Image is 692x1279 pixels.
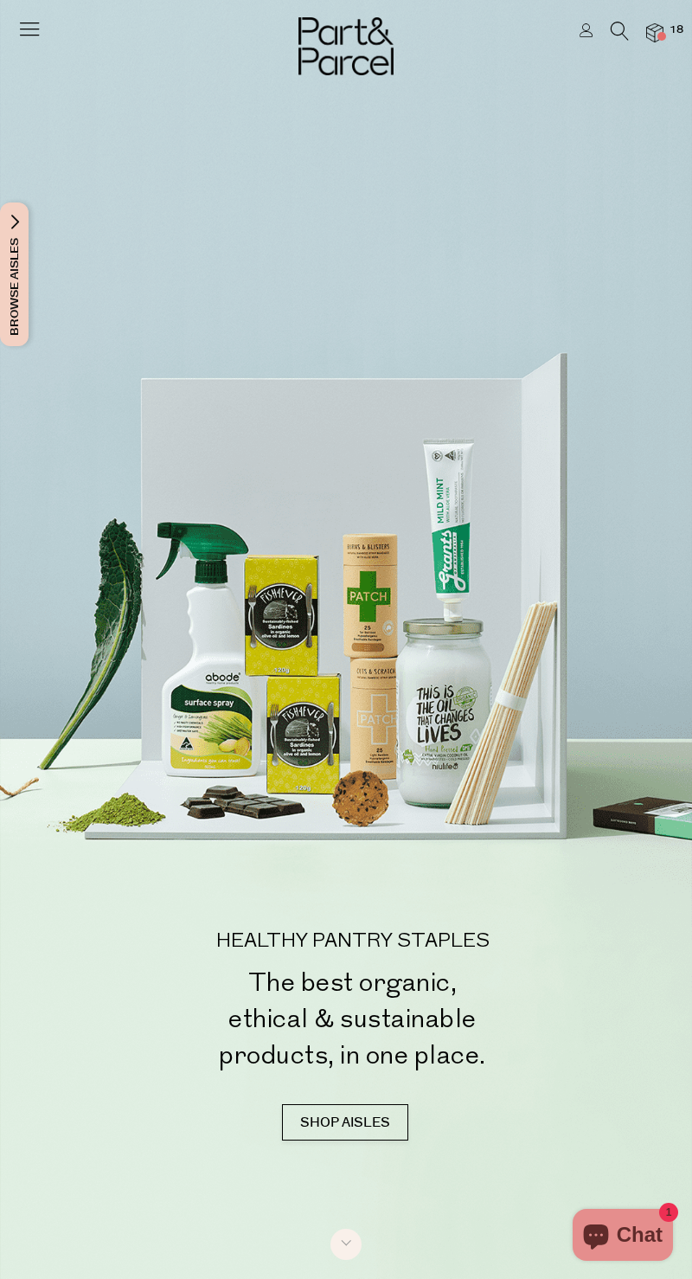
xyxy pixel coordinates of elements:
span: 18 [665,22,688,38]
a: 18 [646,23,663,42]
h2: The best organic, ethical & sustainable products, in one place. [39,965,666,1074]
inbox-online-store-chat: Shopify online store chat [567,1209,678,1265]
img: Part&Parcel [298,17,394,75]
a: SHOP AISLES [282,1104,408,1141]
p: HEALTHY PANTRY STAPLES [39,897,666,952]
span: Browse Aisles [5,202,24,346]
